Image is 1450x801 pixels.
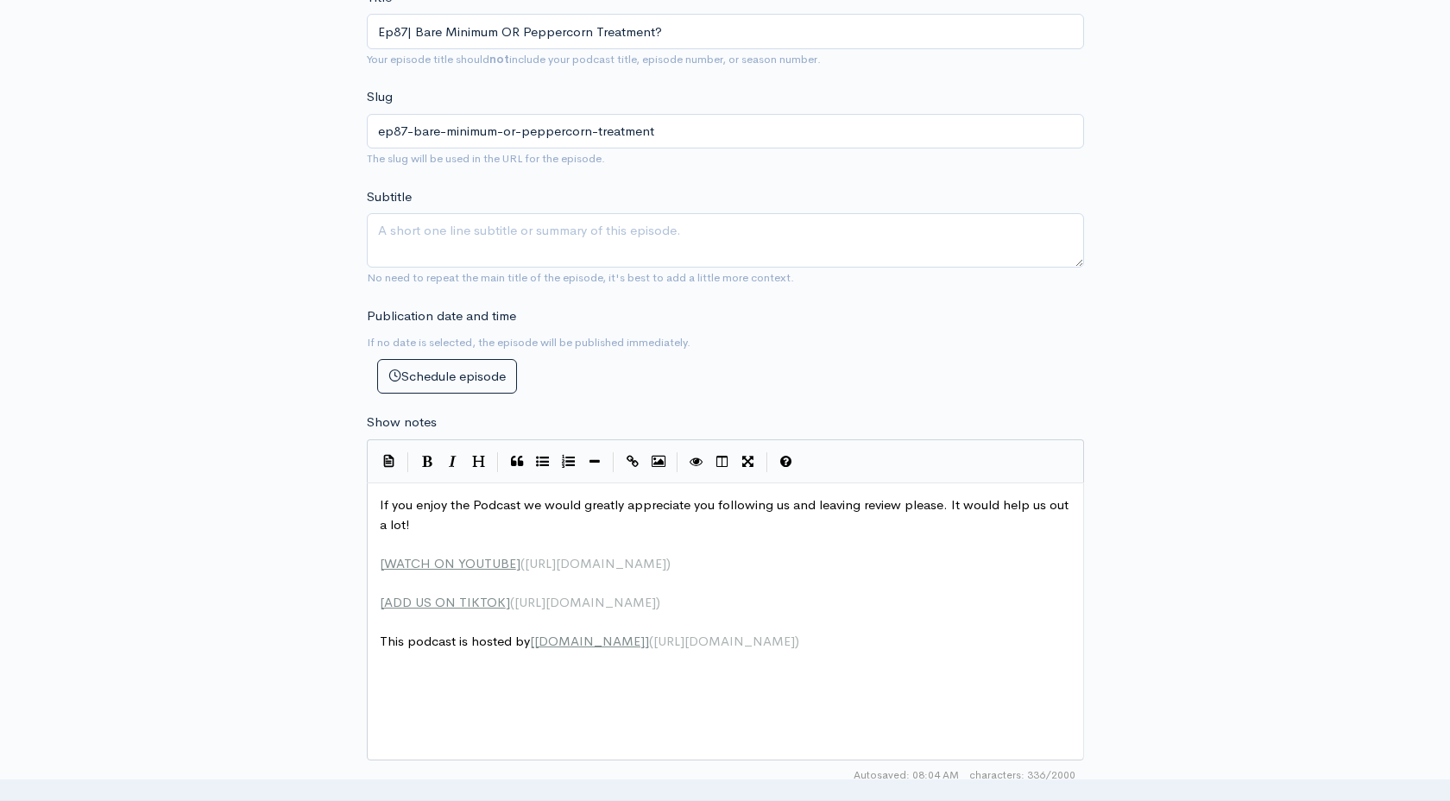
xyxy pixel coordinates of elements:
span: This podcast is hosted by [380,633,799,649]
span: ) [666,555,671,571]
button: Toggle Fullscreen [735,449,761,475]
span: ( [510,594,514,610]
strong: not [489,52,509,66]
small: The slug will be used in the URL for the episode. [367,151,605,166]
label: Slug [367,87,393,107]
i: | [613,452,615,472]
label: Show notes [367,413,437,432]
button: Heading [466,449,492,475]
input: title-of-episode [367,114,1084,149]
span: [ [380,555,384,571]
i: | [677,452,678,472]
span: [ [380,594,384,610]
small: Your episode title should include your podcast title, episode number, or season number. [367,52,821,66]
button: Toggle Side by Side [709,449,735,475]
small: No need to repeat the main title of the episode, it's best to add a little more context. [367,270,794,285]
span: 336/2000 [969,767,1075,783]
label: Subtitle [367,187,412,207]
span: ] [506,594,510,610]
button: Quote [504,449,530,475]
button: Insert Show Notes Template [376,448,402,474]
button: Insert Horizontal Line [582,449,608,475]
button: Generic List [530,449,556,475]
span: ADD US ON TIKTOK [384,594,506,610]
button: Insert Image [646,449,671,475]
i: | [766,452,768,472]
span: Autosaved: 08:04 AM [854,767,959,783]
button: Numbered List [556,449,582,475]
span: [ [530,633,534,649]
label: Publication date and time [367,306,516,326]
span: ( [649,633,653,649]
span: If you enjoy the Podcast we would greatly appreciate you following us and leaving review please. ... [380,496,1072,533]
span: ( [520,555,525,571]
span: ] [516,555,520,571]
i: | [407,452,409,472]
button: Italic [440,449,466,475]
button: Markdown Guide [773,449,799,475]
button: Schedule episode [377,359,517,394]
span: ) [656,594,660,610]
button: Toggle Preview [684,449,709,475]
small: If no date is selected, the episode will be published immediately. [367,335,690,350]
button: Bold [414,449,440,475]
span: ] [645,633,649,649]
button: Create Link [620,449,646,475]
input: What is the episode's title? [367,14,1084,49]
span: [URL][DOMAIN_NAME] [525,555,666,571]
span: [URL][DOMAIN_NAME] [514,594,656,610]
span: [DOMAIN_NAME] [534,633,645,649]
span: WATCH ON YOUTUBE [384,555,516,571]
span: ) [795,633,799,649]
span: [URL][DOMAIN_NAME] [653,633,795,649]
i: | [497,452,499,472]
